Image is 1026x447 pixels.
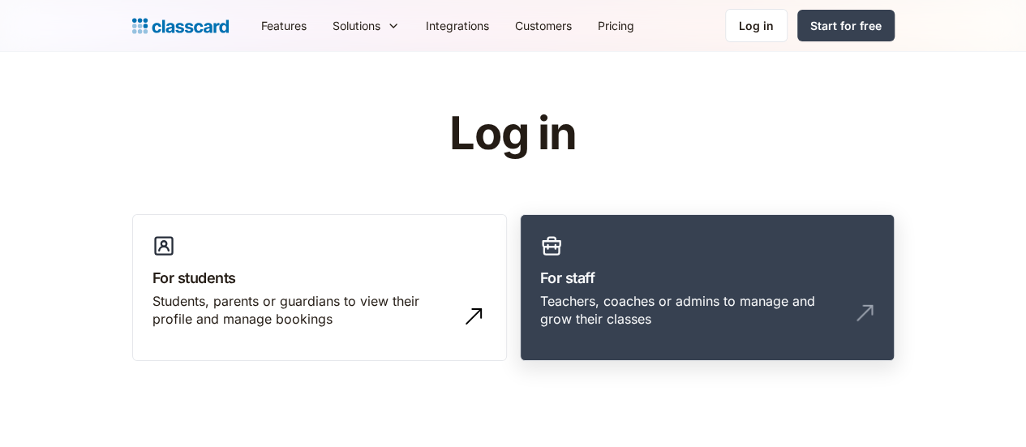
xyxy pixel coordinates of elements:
a: For staffTeachers, coaches or admins to manage and grow their classes [520,214,895,362]
h1: Log in [255,109,771,159]
h3: For staff [540,267,874,289]
div: Teachers, coaches or admins to manage and grow their classes [540,292,842,329]
a: Customers [502,7,585,44]
a: Start for free [797,10,895,41]
a: Integrations [413,7,502,44]
a: For studentsStudents, parents or guardians to view their profile and manage bookings [132,214,507,362]
a: Features [248,7,320,44]
div: Solutions [333,17,380,34]
div: Start for free [810,17,882,34]
div: Students, parents or guardians to view their profile and manage bookings [152,292,454,329]
a: Pricing [585,7,647,44]
a: Log in [725,9,788,42]
a: Logo [132,15,229,37]
div: Solutions [320,7,413,44]
h3: For students [152,267,487,289]
div: Log in [739,17,774,34]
